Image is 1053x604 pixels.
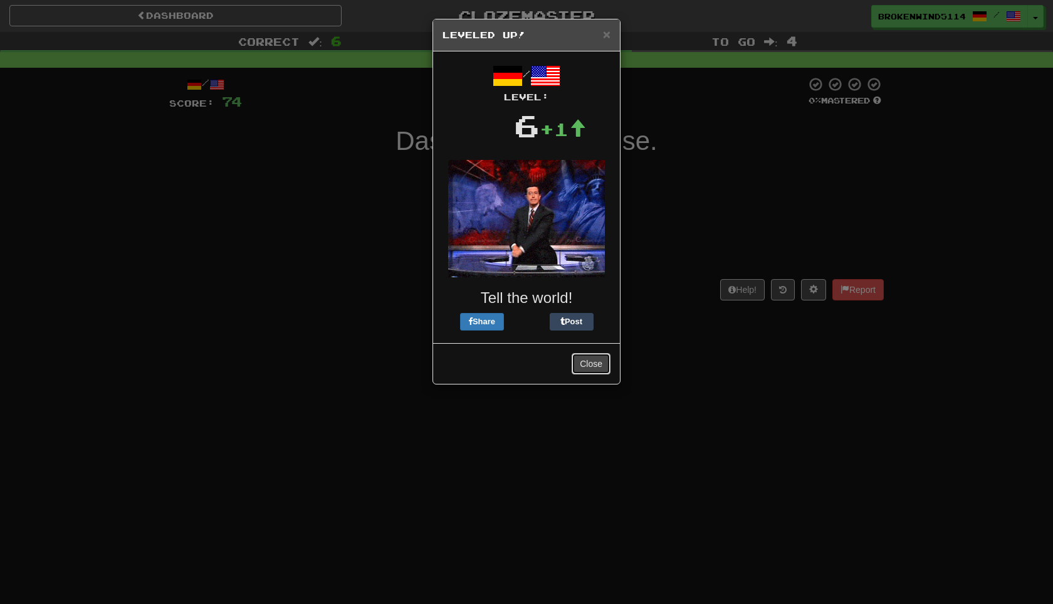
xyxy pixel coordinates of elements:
[540,117,586,142] div: +1
[443,290,610,306] h3: Tell the world!
[603,27,610,41] span: ×
[460,313,504,331] button: Share
[504,313,550,331] iframe: X Post Button
[443,91,610,103] div: Level:
[443,29,610,41] h5: Leveled Up!
[443,61,610,103] div: /
[514,103,540,147] div: 6
[603,28,610,41] button: Close
[448,160,605,277] img: colbert-2-be1bfdc20e1ad268952deef278b8706a84000d88b3e313df47e9efb4a1bfc052.gif
[572,353,610,374] button: Close
[550,313,594,331] button: Post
